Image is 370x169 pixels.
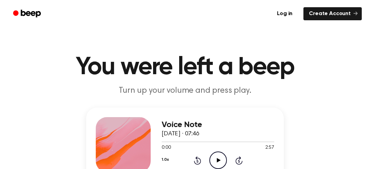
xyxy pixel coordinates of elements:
h3: Voice Note [162,120,274,129]
h1: You were left a beep [9,55,361,80]
a: Create Account [303,7,362,20]
button: 1.0x [162,154,169,166]
span: 2:57 [265,144,274,151]
a: Beep [8,7,47,21]
span: [DATE] · 07:46 [162,131,199,137]
p: Turn up your volume and press play. [53,85,317,97]
a: Log in [270,6,299,22]
span: 0:00 [162,144,171,151]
